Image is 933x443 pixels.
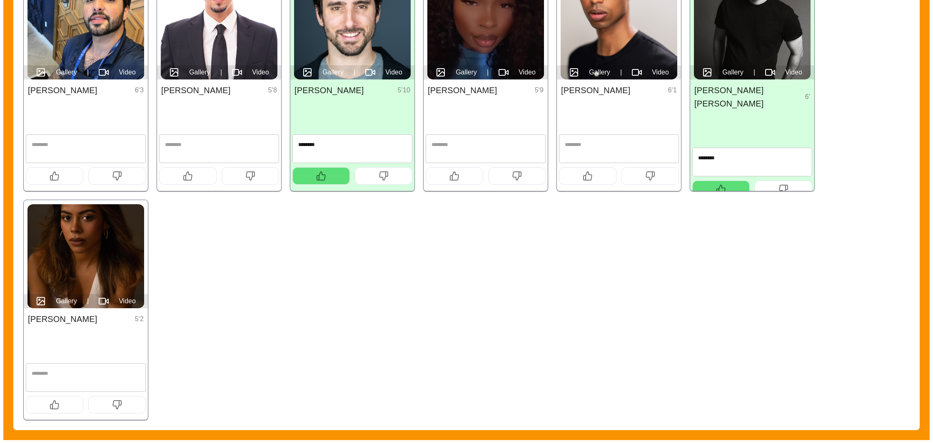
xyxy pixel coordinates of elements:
p: 5 ' 9 [535,85,544,95]
h6: [PERSON_NAME] [28,312,97,326]
span: | [87,67,89,77]
span: Gallery [456,67,477,77]
span: | [220,67,222,77]
p: 6 ' 1 [668,85,677,95]
img: Rocky Perez [27,204,144,308]
span: Video [652,67,669,77]
span: | [620,67,622,77]
h6: [PERSON_NAME] [161,84,230,97]
span: Gallery [589,67,610,77]
span: Video [785,67,802,77]
span: | [487,67,489,77]
span: Gallery [56,67,77,77]
span: Gallery [322,67,344,77]
span: Video [252,67,269,77]
span: | [87,296,89,306]
span: Video [385,67,402,77]
p: 6 ' 3 [135,85,144,95]
span: | [354,67,355,77]
p: 5 ' 2 [135,314,144,324]
h6: [PERSON_NAME] [294,84,364,97]
h6: [PERSON_NAME] [PERSON_NAME] [694,84,805,110]
span: Video [519,67,536,77]
span: Gallery [189,67,210,77]
p: 5 ' 8 [268,85,277,95]
h6: [PERSON_NAME] [428,84,497,97]
span: Gallery [722,67,743,77]
p: 6 ' [805,92,810,102]
span: Gallery [56,296,77,306]
span: | [753,67,755,77]
h6: [PERSON_NAME] [561,84,630,97]
p: 5 ' 10 [398,85,410,95]
span: Video [119,296,136,306]
h6: [PERSON_NAME] [28,84,97,97]
span: Video [119,67,136,77]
